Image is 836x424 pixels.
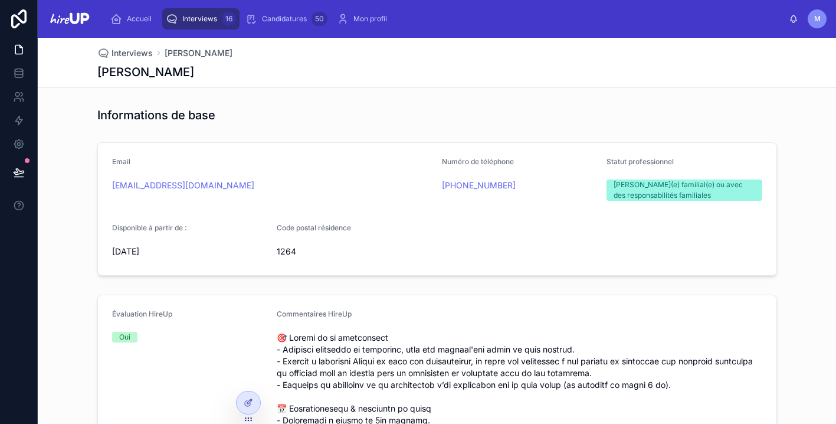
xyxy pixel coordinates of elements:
a: Mon profil [333,8,395,30]
h1: Informations de base [97,107,215,123]
span: [DATE] [112,246,268,257]
div: 50 [312,12,327,26]
span: Évaluation HireUp [112,309,172,318]
div: Oui [119,332,130,343]
div: 16 [222,12,236,26]
a: Accueil [107,8,160,30]
span: Commentaires HireUp [277,309,352,318]
div: scrollable content [101,6,789,32]
a: Candidatures50 [242,8,331,30]
a: [PHONE_NUMBER] [442,180,516,191]
a: Interviews [97,47,153,59]
span: Accueil [127,14,152,24]
span: Disponible à partir de : [112,223,187,232]
a: [EMAIL_ADDRESS][DOMAIN_NAME] [112,180,254,191]
span: Statut professionnel [606,157,674,166]
a: Interviews16 [162,8,240,30]
span: Email [112,157,130,166]
div: [PERSON_NAME](e) familial(e) ou avec des responsabilités familiales [614,180,755,201]
h1: [PERSON_NAME] [97,64,194,80]
span: Numéro de téléphone [442,157,514,166]
span: Interviews [112,47,153,59]
span: Candidatures [262,14,307,24]
span: Interviews [182,14,217,24]
span: Mon profil [353,14,387,24]
img: App logo [47,9,91,28]
span: 1264 [277,246,432,257]
a: [PERSON_NAME] [165,47,232,59]
span: Code postal résidence [277,223,351,232]
span: M [814,14,821,24]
